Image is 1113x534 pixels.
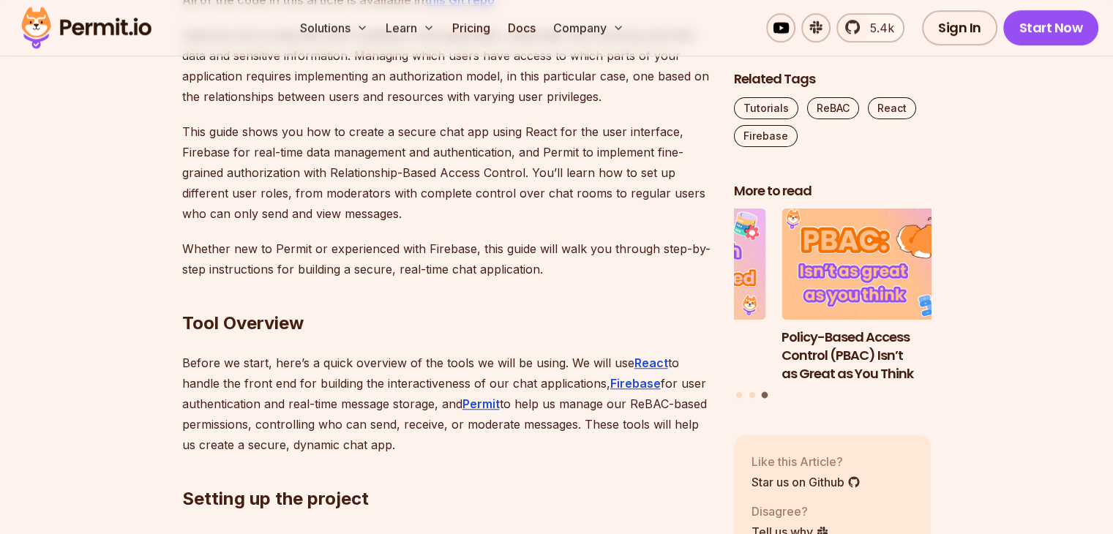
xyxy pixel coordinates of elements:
li: 3 of 3 [782,209,979,383]
a: Start Now [1003,10,1099,45]
h3: Policy-Based Access Control (PBAC) Isn’t as Great as You Think [782,328,979,383]
button: Company [547,13,630,42]
h2: Related Tags [734,70,932,89]
a: Permit [462,396,500,411]
a: Policy-Based Access Control (PBAC) Isn’t as Great as You ThinkPolicy-Based Access Control (PBAC) ... [782,209,979,383]
a: 5.4k [836,13,904,42]
p: This guide shows you how to create a secure chat app using React for the user interface, Firebase... [182,121,711,224]
p: Like this Article? [752,453,861,470]
li: 2 of 3 [569,209,766,383]
strong: Tool Overview [182,312,304,334]
button: Solutions [294,13,374,42]
button: Go to slide 3 [762,392,768,399]
a: React [634,356,668,370]
h2: More to read [734,182,932,200]
a: Tutorials [734,97,798,119]
strong: Setting up the project [182,488,369,509]
a: React [868,97,916,119]
a: Firebase [734,125,798,147]
a: Sign In [922,10,997,45]
p: Solid security is essential when building a chat application, especially one involving real-time ... [182,25,711,107]
img: Prisma ORM Data Filtering with ReBAC [569,209,766,320]
h3: Prisma ORM Data Filtering with ReBAC [569,328,766,365]
div: Posts [734,209,932,401]
img: Permit logo [15,3,158,53]
button: Go to slide 1 [736,392,742,398]
p: Whether new to Permit or experienced with Firebase, this guide will walk you through step-by-step... [182,238,711,279]
a: Star us on Github [752,473,861,491]
a: ReBAC [807,97,859,119]
img: Policy-Based Access Control (PBAC) Isn’t as Great as You Think [782,209,979,320]
button: Learn [380,13,441,42]
button: Go to slide 2 [749,392,755,398]
span: 5.4k [861,19,894,37]
a: Firebase [610,376,661,391]
a: Pricing [446,13,496,42]
a: Docs [502,13,541,42]
p: Disagree? [752,503,829,520]
p: Before we start, here’s a quick overview of the tools we will be using. We will use to handle the... [182,353,711,455]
